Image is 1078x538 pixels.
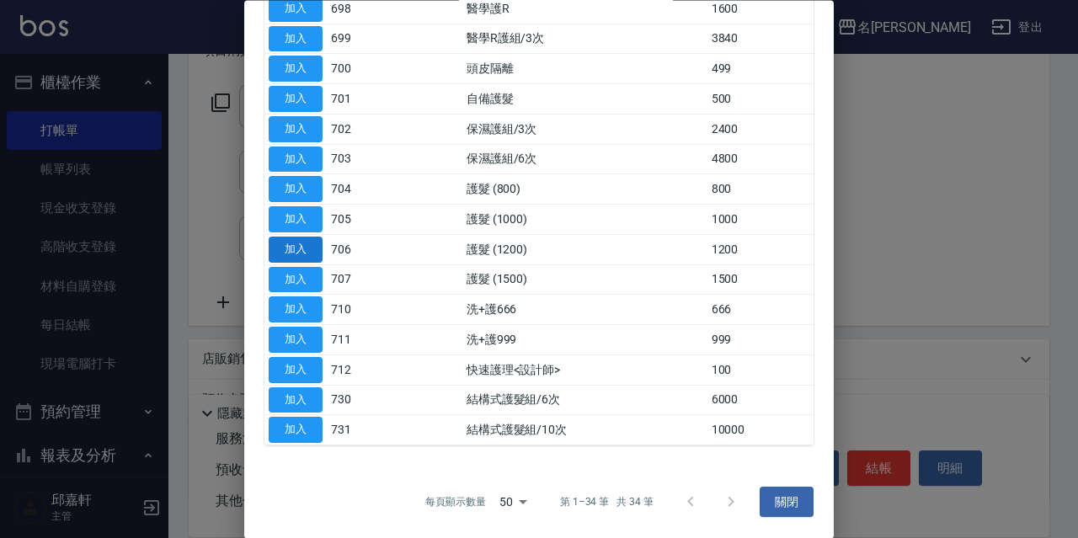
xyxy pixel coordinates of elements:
td: 706 [327,235,401,265]
td: 500 [707,84,814,115]
td: 醫學R護組/3次 [462,24,707,55]
td: 頭皮隔離 [462,54,707,84]
td: 結構式護髮組/10次 [462,415,707,445]
td: 1200 [707,235,814,265]
td: 10000 [707,415,814,445]
td: 3840 [707,24,814,55]
button: 加入 [269,418,323,444]
div: 50 [493,480,533,525]
td: 699 [327,24,401,55]
td: 701 [327,84,401,115]
p: 第 1–34 筆 共 34 筆 [560,495,654,510]
button: 加入 [269,357,323,383]
td: 快速護理<設計師> [462,355,707,386]
td: 自備護髮 [462,84,707,115]
td: 712 [327,355,401,386]
td: 730 [327,386,401,416]
button: 加入 [269,87,323,113]
button: 加入 [269,297,323,323]
td: 4800 [707,145,814,175]
button: 加入 [269,177,323,203]
td: 704 [327,174,401,205]
button: 加入 [269,328,323,354]
td: 保濕護組/6次 [462,145,707,175]
button: 加入 [269,146,323,173]
td: 703 [327,145,401,175]
td: 結構式護髮組/6次 [462,386,707,416]
td: 100 [707,355,814,386]
td: 2400 [707,115,814,145]
td: 護髮 (800) [462,174,707,205]
td: 711 [327,325,401,355]
td: 洗+護999 [462,325,707,355]
td: 499 [707,54,814,84]
button: 加入 [269,387,323,413]
td: 保濕護組/3次 [462,115,707,145]
td: 1000 [707,205,814,235]
td: 666 [707,295,814,325]
td: 護髮 (1500) [462,265,707,296]
td: 6000 [707,386,814,416]
td: 731 [327,415,401,445]
td: 999 [707,325,814,355]
button: 加入 [269,56,323,83]
td: 洗+護666 [462,295,707,325]
td: 700 [327,54,401,84]
td: 800 [707,174,814,205]
td: 707 [327,265,401,296]
td: 護髮 (1000) [462,205,707,235]
td: 710 [327,295,401,325]
td: 護髮 (1200) [462,235,707,265]
td: 702 [327,115,401,145]
button: 加入 [269,116,323,142]
button: 加入 [269,237,323,263]
td: 705 [327,205,401,235]
button: 加入 [269,207,323,233]
button: 加入 [269,26,323,52]
td: 1500 [707,265,814,296]
button: 加入 [269,267,323,293]
button: 關閉 [760,487,814,518]
p: 每頁顯示數量 [425,495,486,510]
